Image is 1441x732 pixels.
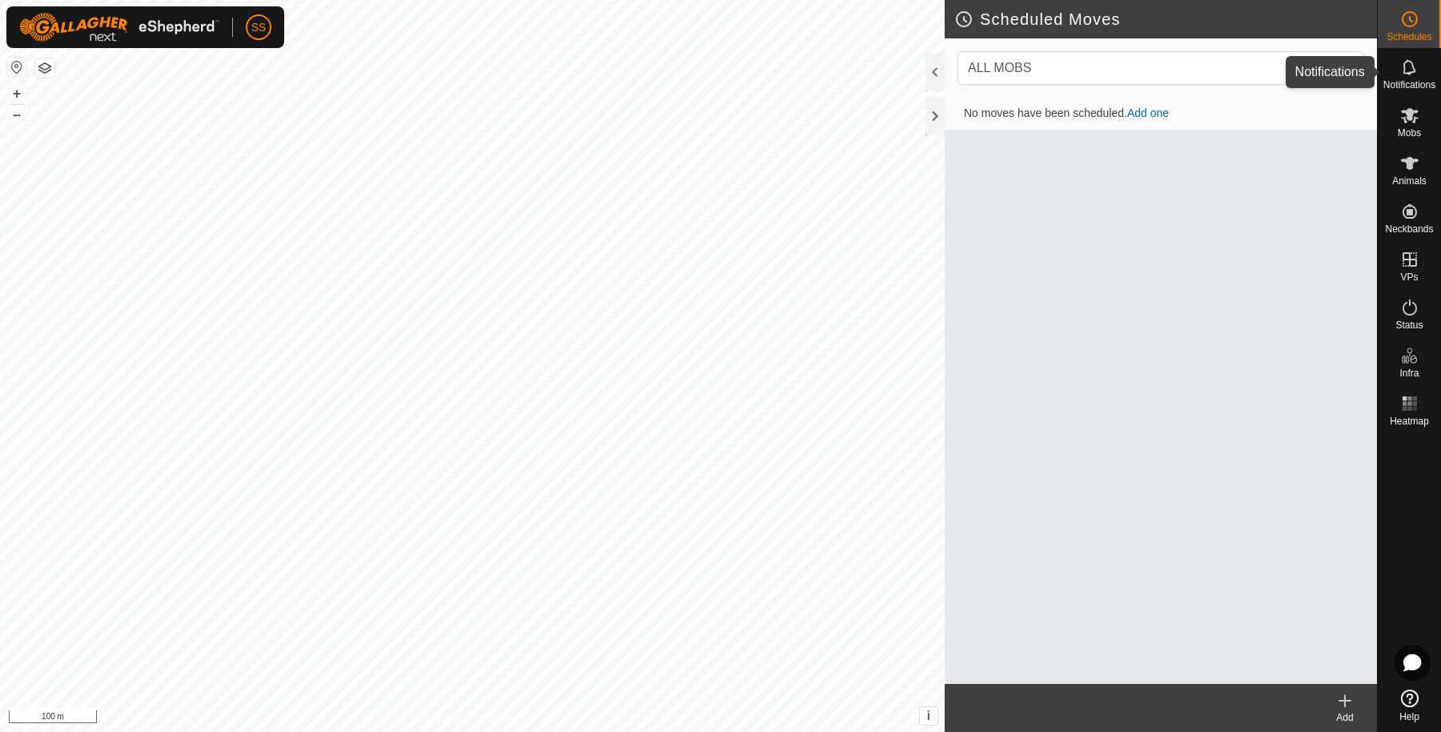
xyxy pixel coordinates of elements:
[1395,320,1423,330] span: Status
[19,13,219,42] img: Gallagher Logo
[927,709,930,722] span: i
[968,61,1031,74] span: ALL MOBS
[920,707,937,725] button: i
[1378,683,1441,728] a: Help
[1385,224,1433,234] span: Neckbands
[1313,710,1377,725] div: Add
[961,52,1328,84] span: ALL MOBS
[1383,80,1435,90] span: Notifications
[951,107,1182,119] span: No moves have been scheduled.
[7,105,26,124] button: –
[1387,32,1431,42] span: Schedules
[35,58,54,78] button: Map Layers
[1399,368,1419,378] span: Infra
[7,58,26,77] button: Reset Map
[488,711,536,726] a: Contact Us
[1399,712,1419,722] span: Help
[251,19,267,36] span: SS
[1400,272,1418,282] span: VPs
[1328,52,1360,84] div: dropdown trigger
[1392,176,1427,186] span: Animals
[1390,416,1429,426] span: Heatmap
[1398,128,1421,138] span: Mobs
[954,10,1377,29] h2: Scheduled Moves
[409,711,469,726] a: Privacy Policy
[1127,107,1169,119] a: Add one
[7,84,26,103] button: +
